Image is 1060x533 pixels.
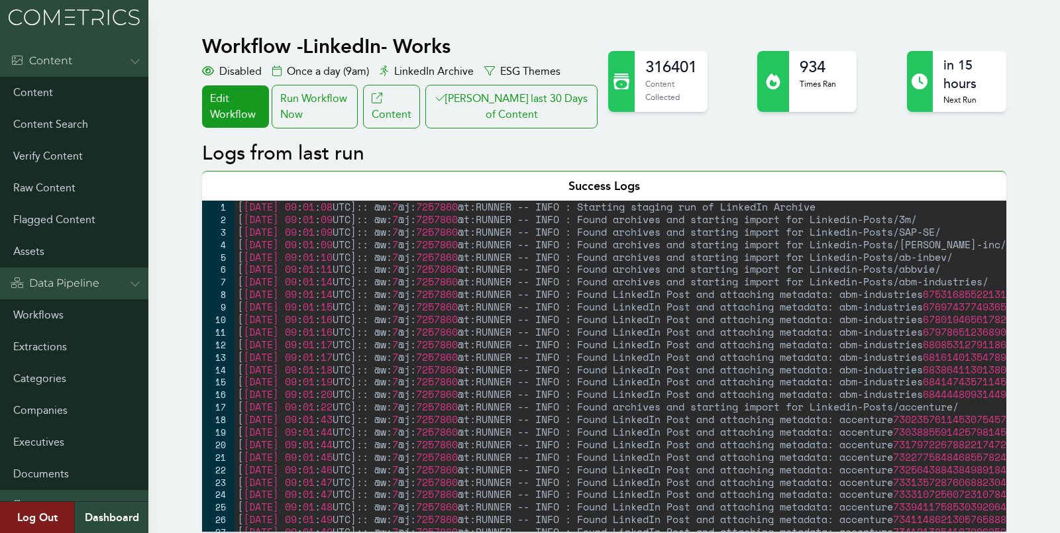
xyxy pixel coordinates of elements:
div: 11 [202,326,235,338]
div: 9 [202,301,235,313]
p: Content Collected [645,77,697,103]
a: Dashboard [74,502,148,533]
div: LinkedIn Archive [380,64,474,79]
div: Run Workflow Now [272,85,358,128]
a: Content [363,85,420,128]
div: ESG Themes [484,64,560,79]
div: 25 [202,501,235,513]
div: 17 [202,401,235,413]
p: Next Run [943,93,995,107]
h1: Workflow - LinkedIn- Works [202,34,600,58]
div: Success Logs [202,171,1006,201]
div: 3 [202,226,235,238]
h2: 316401 [645,56,697,77]
button: [PERSON_NAME] last 30 Days of Content [425,85,598,128]
div: 20 [202,438,235,451]
div: 22 [202,463,235,476]
div: Content [11,53,72,69]
div: 12 [202,338,235,351]
div: 21 [202,451,235,463]
h2: in 15 hours [943,56,995,93]
div: Admin [11,498,65,514]
div: 19 [202,426,235,438]
div: 7 [202,275,235,288]
div: 5 [202,251,235,264]
div: 24 [202,488,235,501]
div: 13 [202,351,235,363]
div: 16 [202,388,235,401]
div: 18 [202,413,235,426]
div: Once a day (9am) [272,64,369,79]
div: 26 [202,513,235,526]
div: 10 [202,313,235,326]
div: 23 [202,476,235,489]
div: Data Pipeline [11,275,99,291]
div: 14 [202,363,235,376]
a: Edit Workflow [202,85,268,128]
p: Times Ran [800,77,836,91]
div: 6 [202,263,235,275]
div: Disabled [202,64,262,79]
div: 2 [202,213,235,226]
h2: 934 [800,56,836,77]
div: 8 [202,288,235,301]
div: 4 [202,238,235,251]
div: 1 [202,201,235,213]
h2: Logs from last run [202,142,1006,166]
div: 15 [202,375,235,388]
